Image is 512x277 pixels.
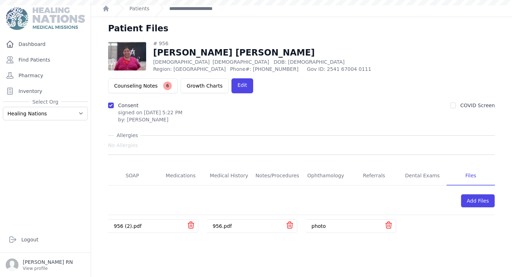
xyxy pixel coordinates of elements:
[163,82,172,90] span: 6
[398,166,447,185] a: Dental Exams
[23,266,73,271] p: View profile
[461,194,495,208] div: Add Files
[30,98,61,105] span: Select Org
[153,58,384,66] p: [DEMOGRAPHIC_DATA]
[213,59,269,65] span: [DEMOGRAPHIC_DATA]
[253,166,302,185] a: Notes/Procedures
[118,103,138,108] label: Consent
[230,66,303,73] span: Phone#: [PHONE_NUMBER]
[108,42,146,70] img: 3VUVT4vwA9+VdWYZxweQAAACV0RVh0ZGF0ZTpjcmVhdGUAMjAyNC0wMi0yMlQxNjo0MToyMSswMDowMPG2bHkAAAAldEVYdGR...
[129,5,149,12] a: Patients
[108,78,178,93] button: Counseling Notes6
[231,78,253,93] a: Edit
[153,47,384,58] h1: [PERSON_NAME] [PERSON_NAME]
[23,258,73,266] p: [PERSON_NAME] RN
[153,40,384,47] div: # 956
[311,223,326,229] a: photo
[108,23,168,34] h1: Patient Files
[118,116,182,123] div: by: [PERSON_NAME]
[3,53,88,67] a: Find Patients
[114,223,142,229] a: 956 (2).pdf
[3,84,88,98] a: Inventory
[213,223,232,229] a: 956.pdf
[108,166,156,185] a: SOAP
[6,7,85,30] img: Medical Missions EMR
[307,66,384,73] span: Gov ID: 2541 67004 0111
[153,66,226,73] span: Region: [GEOGRAPHIC_DATA]
[3,37,88,51] a: Dashboard
[156,166,205,185] a: Medications
[350,166,398,185] a: Referrals
[108,142,138,149] span: No Allergies
[273,59,345,65] span: DOB: [DEMOGRAPHIC_DATA]
[6,232,85,247] a: Logout
[460,103,495,108] label: COVID Screen
[108,166,495,185] nav: Tabs
[6,258,85,271] a: [PERSON_NAME] RN View profile
[447,166,495,185] a: Files
[118,109,182,116] p: signed on [DATE] 5:22 PM
[181,78,229,93] a: Growth Charts
[114,132,141,139] span: Allergies
[302,166,350,185] a: Ophthamology
[3,68,88,83] a: Pharmacy
[205,166,253,185] a: Medical History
